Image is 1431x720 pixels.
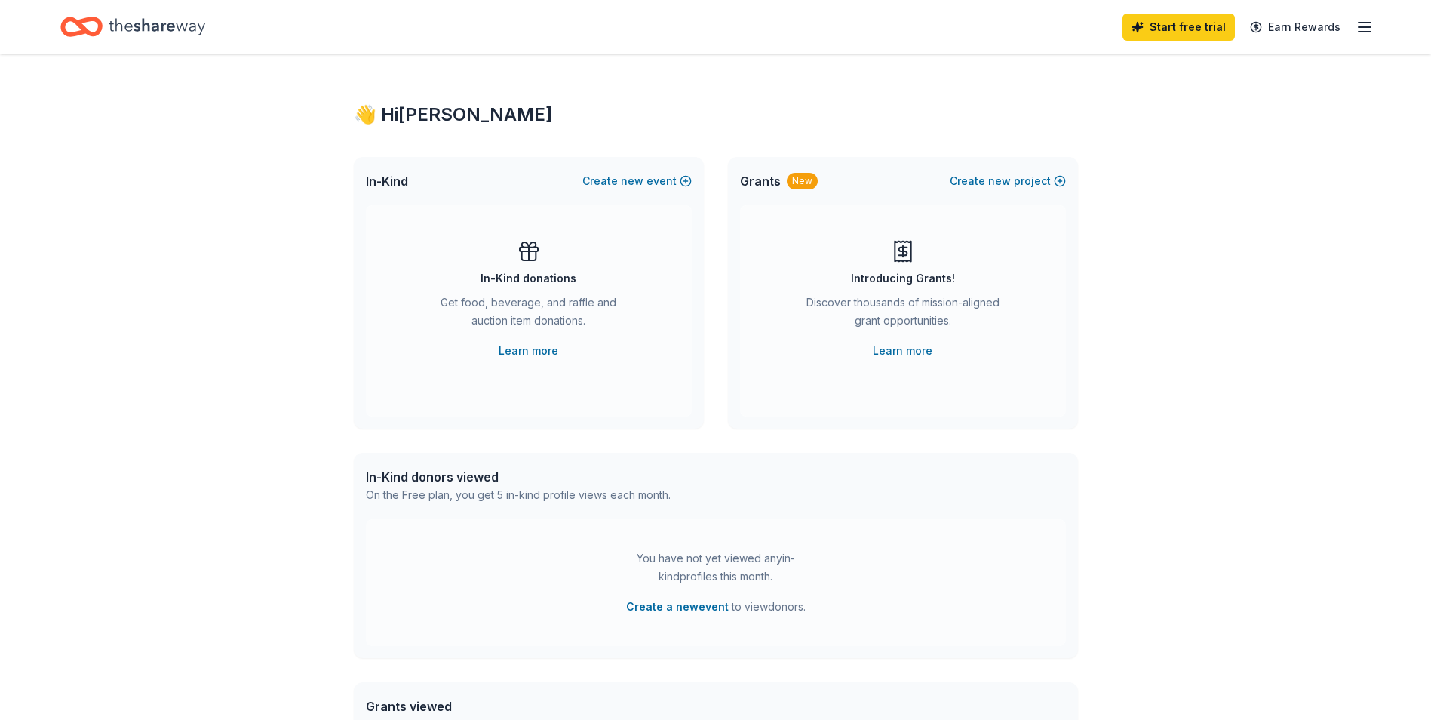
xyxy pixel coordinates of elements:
a: Learn more [499,342,558,360]
button: Createnewevent [582,172,692,190]
div: On the Free plan, you get 5 in-kind profile views each month. [366,486,671,504]
span: new [988,172,1011,190]
a: Learn more [873,342,932,360]
div: Introducing Grants! [851,269,955,288]
div: In-Kind donors viewed [366,468,671,486]
button: Createnewproject [950,172,1066,190]
a: Home [60,9,205,45]
button: Create a newevent [626,598,729,616]
span: new [621,172,643,190]
div: Grants viewed [366,697,662,715]
div: 👋 Hi [PERSON_NAME] [354,103,1078,127]
div: You have not yet viewed any in-kind profiles this month. [622,549,810,586]
div: New [787,173,818,189]
a: Earn Rewards [1241,14,1350,41]
div: Discover thousands of mission-aligned grant opportunities. [800,294,1006,336]
div: In-Kind donations [481,269,576,288]
span: to view donors . [626,598,806,616]
span: Grants [740,172,781,190]
span: In-Kind [366,172,408,190]
div: Get food, beverage, and raffle and auction item donations. [426,294,631,336]
a: Start free trial [1122,14,1235,41]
